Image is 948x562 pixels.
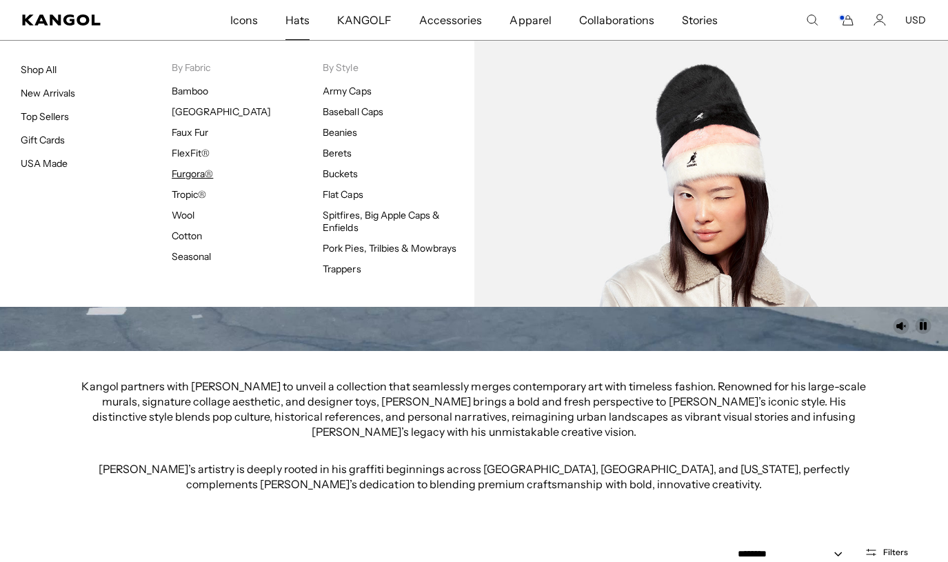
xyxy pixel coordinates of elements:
a: Bamboo [172,85,208,97]
a: Kangol [22,14,152,26]
button: USD [905,14,926,26]
a: USA Made [21,157,68,170]
a: Account [874,14,886,26]
p: [PERSON_NAME]’s artistry is deeply rooted in his graffiti beginnings across [GEOGRAPHIC_DATA], [G... [77,461,871,492]
a: Army Caps [323,85,371,97]
p: By Fabric [172,61,323,74]
button: Pause [915,318,931,334]
button: Unmute [893,318,909,334]
a: Tropic® [172,188,206,201]
a: Baseball Caps [323,106,383,118]
a: Faux Fur [172,126,208,139]
a: Pork Pies, Trilbies & Mowbrays [323,242,456,254]
a: Wool [172,209,194,221]
a: Furgora® [172,168,213,180]
a: Spitfires, Big Apple Caps & Enfields [323,209,440,234]
a: Flat Caps [323,188,363,201]
summary: Search here [806,14,818,26]
a: New Arrivals [21,87,75,99]
span: Filters [883,548,908,557]
a: Gift Cards [21,134,65,146]
a: Top Sellers [21,110,69,123]
a: FlexFit® [172,147,210,159]
button: Cart [838,14,854,26]
button: Open filters [856,546,916,559]
a: Trappers [323,263,361,275]
a: [GEOGRAPHIC_DATA] [172,106,270,118]
a: Shop All [21,63,57,76]
p: Kangol partners with [PERSON_NAME] to unveil a collection that seamlessly merges contemporary art... [77,379,871,439]
p: By Style [323,61,474,74]
a: Beanies [323,126,357,139]
select: Sort by: Featured [732,547,856,561]
a: Seasonal [172,250,211,263]
a: Cotton [172,230,202,242]
a: Berets [323,147,352,159]
a: Buckets [323,168,358,180]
